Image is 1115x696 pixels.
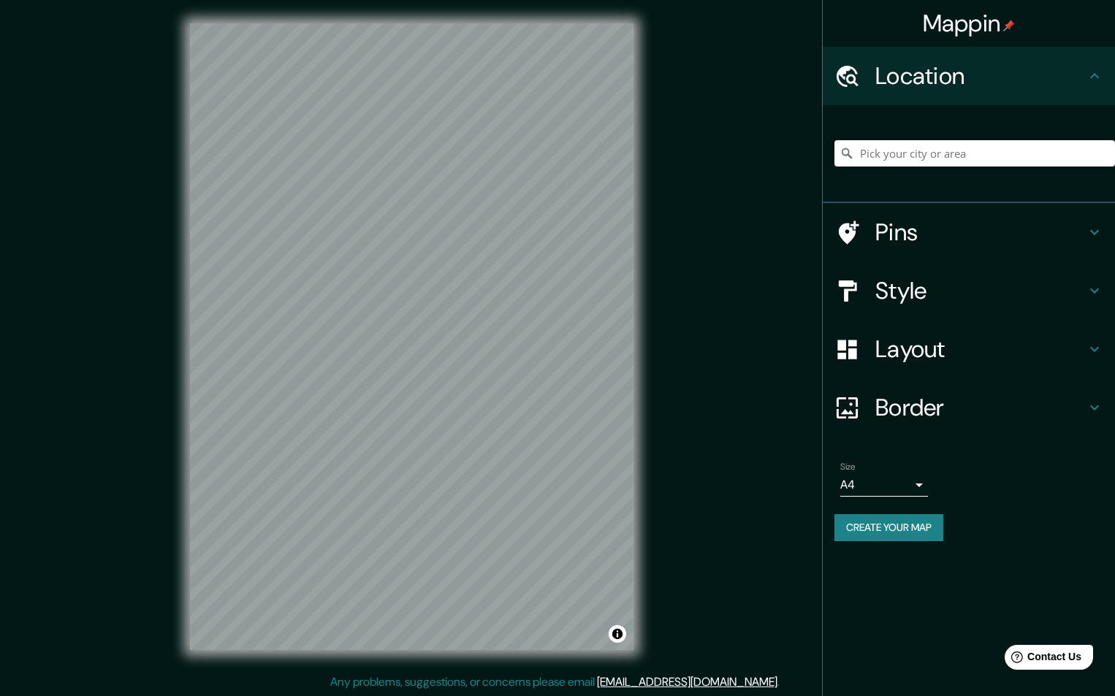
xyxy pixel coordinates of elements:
[190,23,633,650] canvas: Map
[780,673,782,691] div: .
[834,514,943,541] button: Create your map
[875,334,1086,364] h4: Layout
[834,140,1115,167] input: Pick your city or area
[875,218,1086,247] h4: Pins
[782,673,785,691] div: .
[840,473,928,497] div: A4
[875,276,1086,305] h4: Style
[330,673,780,691] p: Any problems, suggestions, or concerns please email .
[840,461,856,473] label: Size
[875,61,1086,91] h4: Location
[823,203,1115,261] div: Pins
[823,378,1115,437] div: Border
[1003,20,1015,31] img: pin-icon.png
[823,47,1115,105] div: Location
[823,261,1115,320] div: Style
[875,393,1086,422] h4: Border
[923,9,1016,38] h4: Mappin
[609,625,626,643] button: Toggle attribution
[823,320,1115,378] div: Layout
[597,674,777,689] a: [EMAIL_ADDRESS][DOMAIN_NAME]
[985,639,1099,680] iframe: Help widget launcher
